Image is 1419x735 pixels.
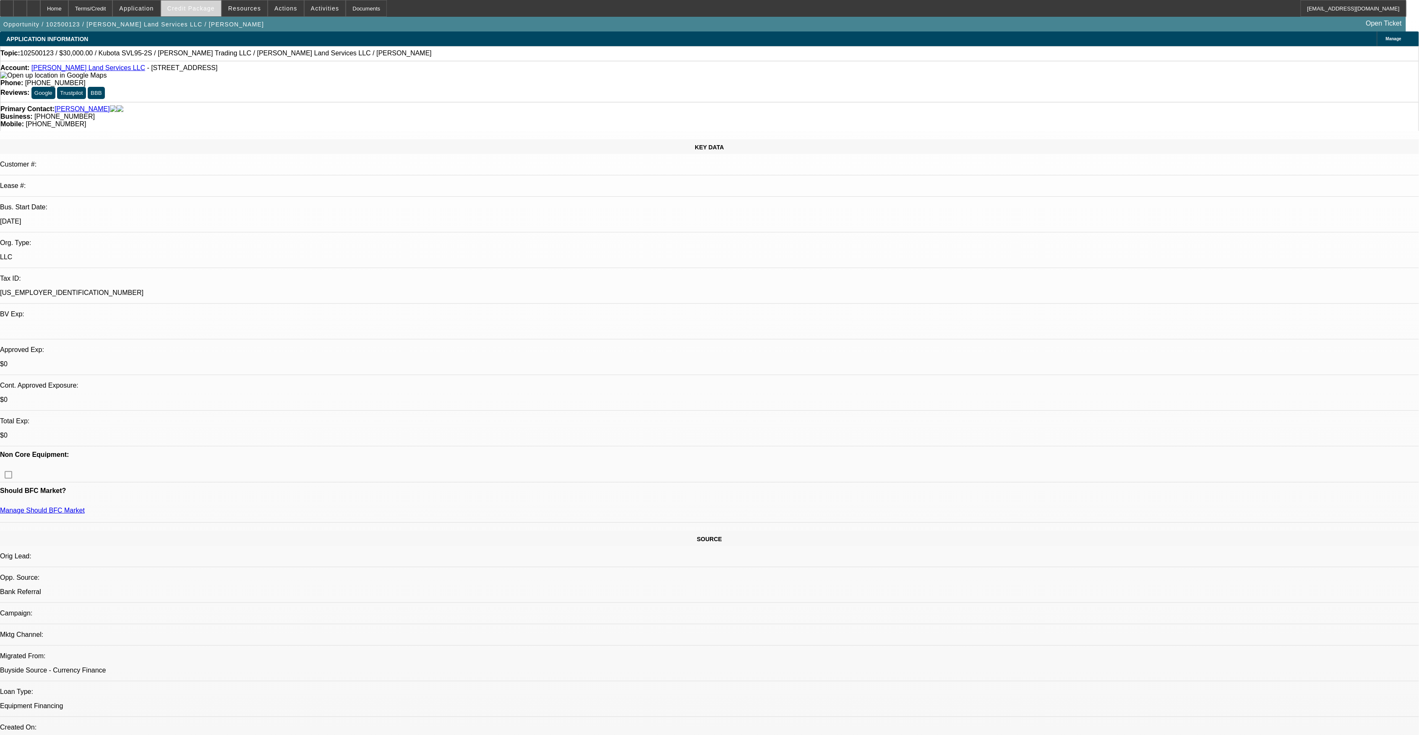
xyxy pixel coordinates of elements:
[6,36,88,42] span: APPLICATION INFORMATION
[305,0,346,16] button: Activities
[268,0,304,16] button: Actions
[113,0,160,16] button: Application
[1386,36,1401,41] span: Manage
[0,72,107,79] a: View Google Maps
[0,113,32,120] strong: Business:
[117,105,123,113] img: linkedin-icon.png
[0,50,20,57] strong: Topic:
[110,105,117,113] img: facebook-icon.png
[167,5,215,12] span: Credit Package
[31,87,55,99] button: Google
[274,5,297,12] span: Actions
[57,87,86,99] button: Trustpilot
[34,113,95,120] span: [PHONE_NUMBER]
[20,50,432,57] span: 102500123 / $30,000.00 / Kubota SVL95-2S / [PERSON_NAME] Trading LLC / [PERSON_NAME] Land Service...
[31,64,145,71] a: [PERSON_NAME] Land Services LLC
[0,120,24,128] strong: Mobile:
[147,64,217,71] span: - [STREET_ADDRESS]
[119,5,154,12] span: Application
[222,0,267,16] button: Resources
[3,21,264,28] span: Opportunity / 102500123 / [PERSON_NAME] Land Services LLC / [PERSON_NAME]
[0,105,55,113] strong: Primary Contact:
[1363,16,1405,31] a: Open Ticket
[695,144,724,151] span: KEY DATA
[88,87,105,99] button: BBB
[697,536,722,542] span: SOURCE
[228,5,261,12] span: Resources
[0,64,29,71] strong: Account:
[311,5,339,12] span: Activities
[55,105,110,113] a: [PERSON_NAME]
[26,120,86,128] span: [PHONE_NUMBER]
[0,72,107,79] img: Open up location in Google Maps
[25,79,86,86] span: [PHONE_NUMBER]
[161,0,221,16] button: Credit Package
[0,79,23,86] strong: Phone:
[0,89,29,96] strong: Reviews:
